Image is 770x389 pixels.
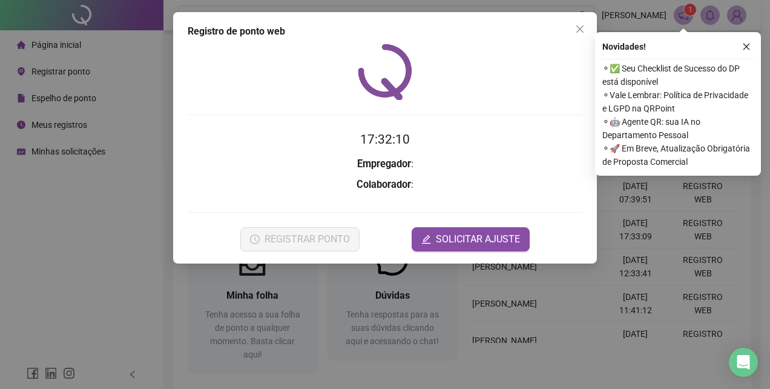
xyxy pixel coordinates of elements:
[188,24,582,39] div: Registro de ponto web
[570,19,590,39] button: Close
[240,227,360,251] button: REGISTRAR PONTO
[421,234,431,244] span: edit
[357,158,411,170] strong: Empregador
[575,24,585,34] span: close
[412,227,530,251] button: editSOLICITAR AJUSTE
[436,232,520,247] span: SOLICITAR AJUSTE
[188,177,582,193] h3: :
[357,179,411,190] strong: Colaborador
[602,142,754,168] span: ⚬ 🚀 Em Breve, Atualização Obrigatória de Proposta Comercial
[729,348,758,377] div: Open Intercom Messenger
[602,115,754,142] span: ⚬ 🤖 Agente QR: sua IA no Departamento Pessoal
[360,132,410,147] time: 17:32:10
[602,62,754,88] span: ⚬ ✅ Seu Checklist de Sucesso do DP está disponível
[358,44,412,100] img: QRPoint
[188,156,582,172] h3: :
[602,40,646,53] span: Novidades !
[742,42,751,51] span: close
[602,88,754,115] span: ⚬ Vale Lembrar: Política de Privacidade e LGPD na QRPoint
